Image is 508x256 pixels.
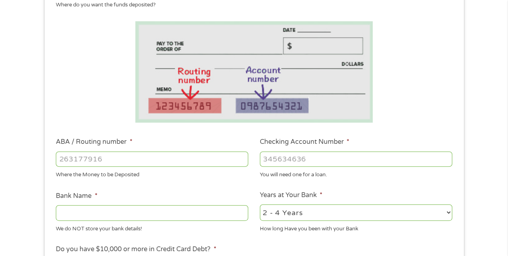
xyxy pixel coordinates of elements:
[56,151,248,167] input: 263177916
[56,1,446,9] div: Where do you want the funds deposited?
[56,168,248,179] div: Where the Money to be Deposited
[260,151,452,167] input: 345634636
[56,138,132,146] label: ABA / Routing number
[56,245,216,254] label: Do you have $10,000 or more in Credit Card Debt?
[260,138,349,146] label: Checking Account Number
[260,168,452,179] div: You will need one for a loan.
[260,191,322,200] label: Years at Your Bank
[260,222,452,233] div: How long Have you been with your Bank
[56,222,248,233] div: We do NOT store your bank details!
[56,192,97,200] label: Bank Name
[135,21,373,123] img: Routing number location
